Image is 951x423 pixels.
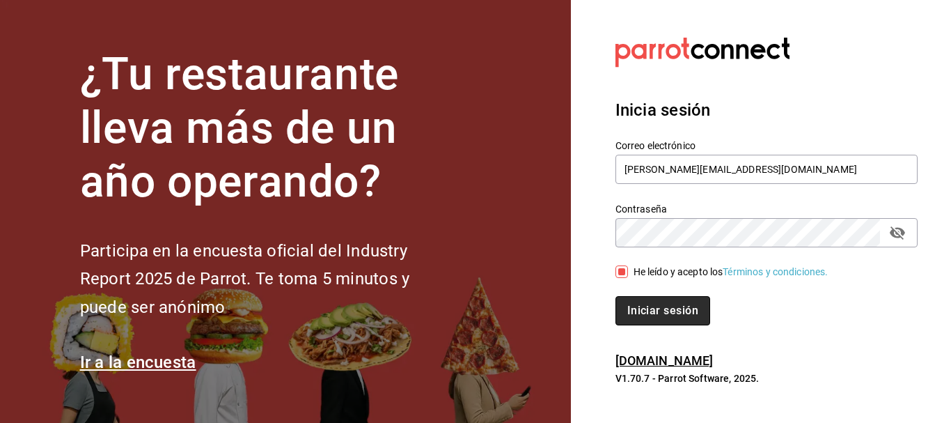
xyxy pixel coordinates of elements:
h1: ¿Tu restaurante lleva más de un año operando? [80,48,456,208]
p: V1.70.7 - Parrot Software, 2025. [615,371,918,385]
a: Términos y condiciones. [723,266,828,277]
a: Ir a la encuesta [80,353,196,372]
h3: Inicia sesión [615,98,918,123]
label: Contraseña [615,204,918,214]
button: Iniciar sesión [615,296,710,325]
button: passwordField [886,221,909,245]
a: [DOMAIN_NAME] [615,353,714,368]
h2: Participa en la encuesta oficial del Industry Report 2025 de Parrot. Te toma 5 minutos y puede se... [80,237,456,322]
input: Ingresa tu correo electrónico [615,155,918,184]
label: Correo electrónico [615,141,918,151]
div: He leído y acepto los [634,265,828,279]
